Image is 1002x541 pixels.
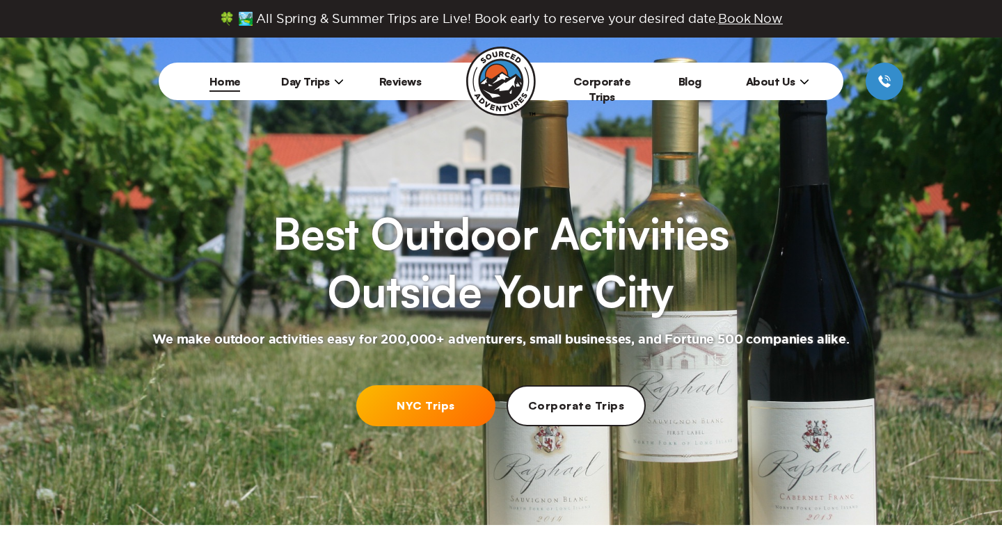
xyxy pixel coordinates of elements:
[379,74,422,88] a: Reviews
[718,12,783,25] span: Book Now
[219,11,783,26] span: 🍀 🏞️ All Spring & Summer Trips are Live! Book early to reserve your desired date.
[209,74,241,88] a: Home
[281,74,344,88] span: Day Trips
[273,204,729,321] h1: Best Outdoor Activities Outside Your City
[678,74,701,88] a: Blog
[573,74,631,104] a: Corporate Trips
[356,385,495,426] a: NYC Trips
[466,47,536,116] img: Sourced Adventures company logo
[507,385,646,426] a: Corporate Trips
[152,332,850,348] h2: We make outdoor activities easy for 200,000+ adventurers, small businesses, and Fortune 500 compa...
[746,74,809,88] span: About Us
